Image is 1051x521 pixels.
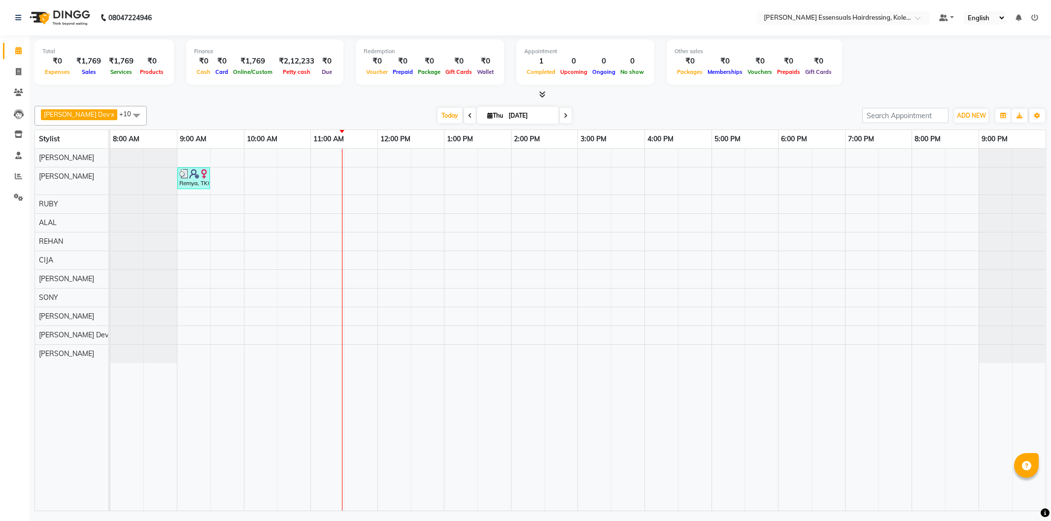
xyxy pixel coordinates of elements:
[645,132,676,146] a: 4:00 PM
[177,132,209,146] a: 9:00 AM
[745,68,775,75] span: Vouchers
[280,68,313,75] span: Petty cash
[846,132,877,146] a: 7:00 PM
[912,132,943,146] a: 8:00 PM
[775,68,803,75] span: Prepaids
[39,349,94,358] span: [PERSON_NAME]
[712,132,743,146] a: 5:00 PM
[39,199,58,208] span: RUBY
[39,134,60,143] span: Stylist
[979,132,1010,146] a: 9:00 PM
[438,108,462,123] span: Today
[558,56,590,67] div: 0
[1010,482,1041,511] iframe: chat widget
[42,47,166,56] div: Total
[590,56,618,67] div: 0
[443,68,475,75] span: Gift Cards
[475,56,496,67] div: ₹0
[194,56,213,67] div: ₹0
[475,68,496,75] span: Wallet
[275,56,318,67] div: ₹2,12,233
[954,109,988,123] button: ADD NEW
[39,153,94,162] span: [PERSON_NAME]
[39,312,94,321] span: [PERSON_NAME]
[803,68,834,75] span: Gift Cards
[105,56,137,67] div: ₹1,769
[178,169,209,188] div: Remya, TK01, 09:00 AM-09:30 AM, WOMENS STYLING (WOMEN)
[378,132,413,146] a: 12:00 PM
[319,68,335,75] span: Due
[675,56,705,67] div: ₹0
[745,56,775,67] div: ₹0
[618,68,646,75] span: No show
[194,47,336,56] div: Finance
[578,132,609,146] a: 3:00 PM
[390,68,415,75] span: Prepaid
[415,56,443,67] div: ₹0
[39,237,63,246] span: REHAN
[524,56,558,67] div: 1
[39,172,94,181] span: [PERSON_NAME]
[39,330,108,339] span: [PERSON_NAME] Dev
[364,68,390,75] span: Voucher
[110,132,142,146] a: 8:00 AM
[244,132,280,146] a: 10:00 AM
[39,274,94,283] span: [PERSON_NAME]
[194,68,213,75] span: Cash
[524,47,646,56] div: Appointment
[79,68,99,75] span: Sales
[39,218,57,227] span: ALAL
[231,56,275,67] div: ₹1,769
[39,293,58,302] span: SONY
[590,68,618,75] span: Ongoing
[213,68,231,75] span: Card
[443,56,475,67] div: ₹0
[44,110,110,118] span: [PERSON_NAME] Dev
[705,56,745,67] div: ₹0
[558,68,590,75] span: Upcoming
[524,68,558,75] span: Completed
[506,108,555,123] input: 2025-09-04
[137,68,166,75] span: Products
[618,56,646,67] div: 0
[511,132,542,146] a: 2:00 PM
[675,47,834,56] div: Other sales
[485,112,506,119] span: Thu
[137,56,166,67] div: ₹0
[72,56,105,67] div: ₹1,769
[803,56,834,67] div: ₹0
[311,132,346,146] a: 11:00 AM
[957,112,986,119] span: ADD NEW
[675,68,705,75] span: Packages
[231,68,275,75] span: Online/Custom
[415,68,443,75] span: Package
[108,68,135,75] span: Services
[119,110,138,118] span: +10
[862,108,949,123] input: Search Appointment
[779,132,810,146] a: 6:00 PM
[364,56,390,67] div: ₹0
[318,56,336,67] div: ₹0
[108,4,152,32] b: 08047224946
[390,56,415,67] div: ₹0
[775,56,803,67] div: ₹0
[213,56,231,67] div: ₹0
[364,47,496,56] div: Redemption
[110,110,114,118] a: x
[25,4,93,32] img: logo
[705,68,745,75] span: Memberships
[39,256,53,264] span: CIJA
[444,132,475,146] a: 1:00 PM
[42,56,72,67] div: ₹0
[42,68,72,75] span: Expenses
